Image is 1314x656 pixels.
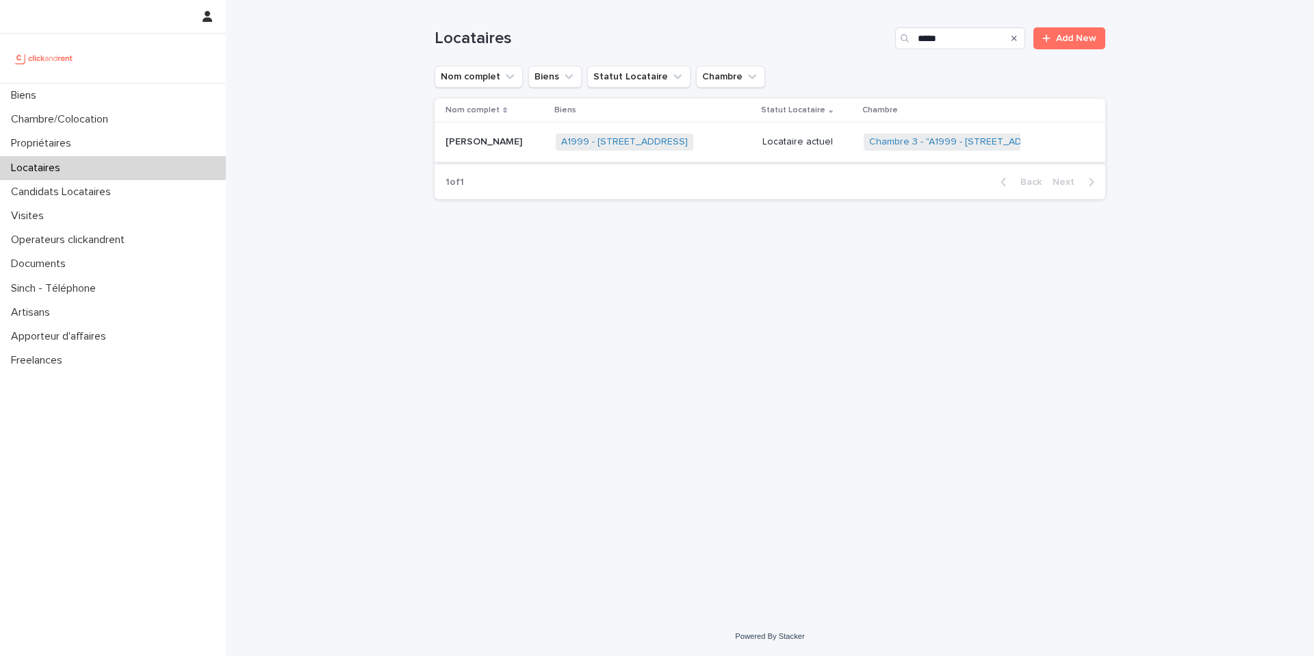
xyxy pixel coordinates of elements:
p: Propriétaires [5,137,82,150]
p: [PERSON_NAME] [446,134,525,148]
p: Locataires [5,162,71,175]
button: Next [1047,176,1105,188]
img: UCB0brd3T0yccxBKYDjQ [11,45,77,72]
p: Biens [5,89,47,102]
p: Documents [5,257,77,270]
p: Locataire actuel [762,136,853,148]
p: 1 of 1 [435,166,475,199]
h1: Locataires [435,29,890,49]
p: Chambre [862,103,898,118]
p: Chambre/Colocation [5,113,119,126]
button: Back [990,176,1047,188]
p: Statut Locataire [761,103,825,118]
p: Freelances [5,354,73,367]
input: Search [895,27,1025,49]
span: Back [1012,177,1042,187]
span: Next [1053,177,1083,187]
p: Biens [554,103,576,118]
button: Statut Locataire [587,66,691,88]
p: Artisans [5,306,61,319]
button: Chambre [696,66,765,88]
button: Nom complet [435,66,523,88]
a: A1999 - [STREET_ADDRESS] [561,136,688,148]
tr: [PERSON_NAME][PERSON_NAME] A1999 - [STREET_ADDRESS] Locataire actuelChambre 3 - "A1999 - [STREET_... [435,123,1105,162]
p: Visites [5,210,55,223]
p: Candidats Locataires [5,186,122,199]
a: Add New [1033,27,1105,49]
a: Powered By Stacker [735,632,804,640]
p: Nom complet [446,103,500,118]
p: Operateurs clickandrent [5,234,136,247]
p: Apporteur d'affaires [5,330,117,343]
button: Biens [528,66,582,88]
a: Chambre 3 - "A1999 - [STREET_ADDRESS]" [869,136,1059,148]
span: Add New [1056,34,1096,43]
p: Sinch - Téléphone [5,282,107,295]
